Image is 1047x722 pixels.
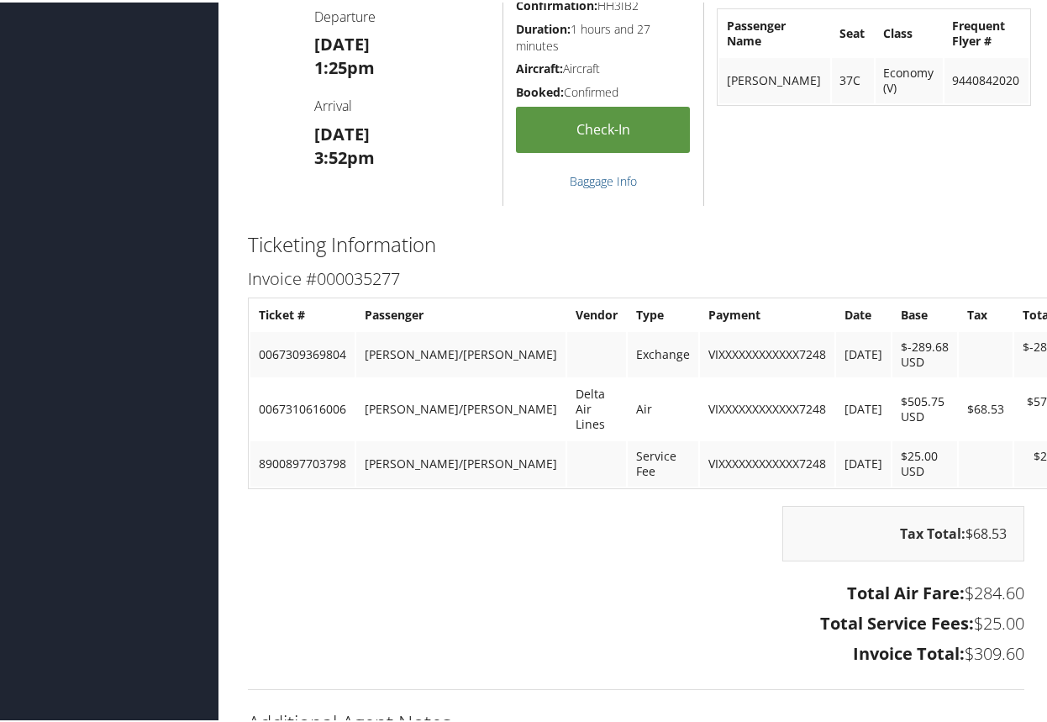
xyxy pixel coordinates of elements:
[250,377,355,437] td: 0067310616006
[853,640,965,662] strong: Invoice Total:
[944,55,1029,101] td: 9440842020
[628,377,698,437] td: Air
[570,171,637,187] a: Baggage Info
[700,439,834,484] td: VIXXXXXXXXXXXX7248
[700,329,834,375] td: VIXXXXXXXXXXXX7248
[832,55,874,101] td: 37C
[314,5,490,24] h4: Departure
[628,329,698,375] td: Exchange
[567,298,626,328] th: Vendor
[356,377,566,437] td: [PERSON_NAME]/[PERSON_NAME]
[820,609,974,632] strong: Total Service Fees:
[516,18,571,34] strong: Duration:
[356,439,566,484] td: [PERSON_NAME]/[PERSON_NAME]
[700,298,834,328] th: Payment
[250,329,355,375] td: 0067309369804
[847,579,965,602] strong: Total Air Fare:
[314,54,375,76] strong: 1:25pm
[628,298,698,328] th: Type
[959,377,1013,437] td: $68.53
[836,298,891,328] th: Date
[516,82,691,98] h5: Confirmed
[719,55,830,101] td: [PERSON_NAME]
[516,82,564,97] strong: Booked:
[516,104,691,150] a: Check-in
[314,144,375,166] strong: 3:52pm
[700,377,834,437] td: VIXXXXXXXXXXXX7248
[250,298,355,328] th: Ticket #
[836,439,891,484] td: [DATE]
[250,439,355,484] td: 8900897703798
[356,298,566,328] th: Passenger
[836,329,891,375] td: [DATE]
[892,377,957,437] td: $505.75 USD
[876,8,943,54] th: Class
[516,18,691,51] h5: 1 hours and 27 minutes
[832,8,874,54] th: Seat
[516,58,563,74] strong: Aircraft:
[959,298,1013,328] th: Tax
[248,228,1024,256] h2: Ticketing Information
[628,439,698,484] td: Service Fee
[248,265,1024,288] h3: Invoice #000035277
[836,377,891,437] td: [DATE]
[944,8,1029,54] th: Frequent Flyer #
[900,522,965,540] strong: Tax Total:
[892,298,957,328] th: Base
[314,30,370,53] strong: [DATE]
[876,55,943,101] td: Economy (V)
[892,329,957,375] td: $-289.68 USD
[248,609,1024,633] h3: $25.00
[356,329,566,375] td: [PERSON_NAME]/[PERSON_NAME]
[719,8,830,54] th: Passenger Name
[248,640,1024,663] h3: $309.60
[567,377,626,437] td: Delta Air Lines
[314,120,370,143] strong: [DATE]
[892,439,957,484] td: $25.00 USD
[314,94,490,113] h4: Arrival
[516,58,691,75] h5: Aircraft
[782,503,1024,559] div: $68.53
[248,579,1024,603] h3: $284.60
